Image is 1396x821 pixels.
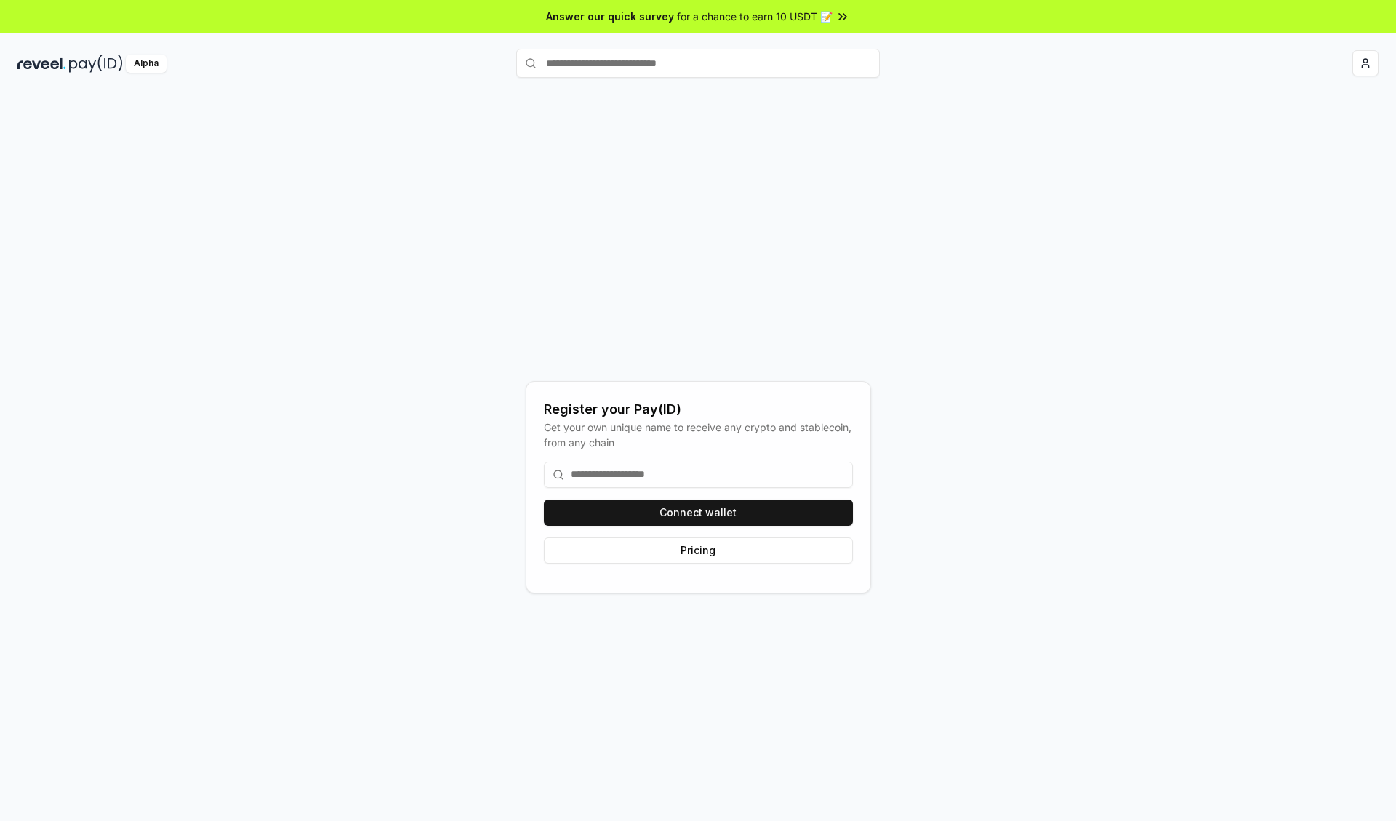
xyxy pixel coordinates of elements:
div: Register your Pay(ID) [544,399,853,420]
div: Alpha [126,55,167,73]
button: Connect wallet [544,500,853,526]
img: reveel_dark [17,55,66,73]
span: for a chance to earn 10 USDT 📝 [677,9,833,24]
div: Get your own unique name to receive any crypto and stablecoin, from any chain [544,420,853,450]
img: pay_id [69,55,123,73]
span: Answer our quick survey [546,9,674,24]
button: Pricing [544,537,853,564]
